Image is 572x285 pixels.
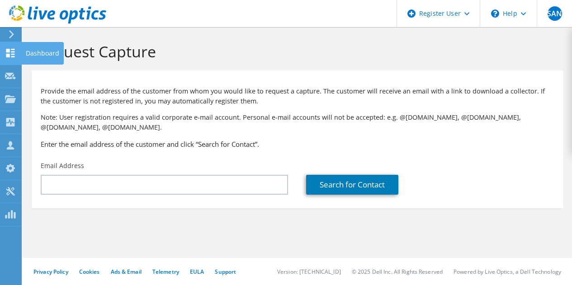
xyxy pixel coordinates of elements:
svg: \n [491,9,499,18]
span: SAN [548,6,562,21]
h3: Enter the email address of the customer and click “Search for Contact”. [41,139,554,149]
p: Provide the email address of the customer from whom you would like to request a capture. The cust... [41,86,554,106]
li: © 2025 Dell Inc. All Rights Reserved [352,268,443,276]
li: Powered by Live Optics, a Dell Technology [454,268,561,276]
label: Email Address [41,161,84,170]
a: Cookies [79,268,100,276]
li: Version: [TECHNICAL_ID] [277,268,341,276]
a: EULA [190,268,204,276]
a: Telemetry [152,268,179,276]
a: Search for Contact [306,175,398,195]
h1: Request Capture [36,42,554,61]
p: Note: User registration requires a valid corporate e-mail account. Personal e-mail accounts will ... [41,112,554,132]
a: Ads & Email [111,268,142,276]
a: Privacy Policy [33,268,68,276]
a: Support [215,268,236,276]
div: Dashboard [21,42,64,65]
